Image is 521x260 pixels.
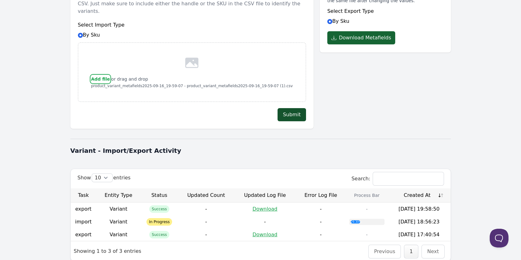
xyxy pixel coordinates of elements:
div: 29.30% [351,220,360,223]
td: - [346,202,388,215]
a: Download [253,206,278,212]
td: [DATE] 19:58:50 [388,202,451,215]
td: [DATE] 17:40:54 [388,228,451,241]
td: [DATE] 18:56:23 [388,215,451,228]
h6: Select Import Type [78,21,306,29]
span: - [205,232,207,237]
span: - [205,206,207,212]
td: Variant [96,215,141,228]
span: - [320,232,322,237]
div: Showing 1 to 3 of 3 entries [71,243,145,259]
td: export [71,228,96,241]
span: - [320,206,322,212]
select: Showentries [92,174,112,182]
span: Success [149,205,169,213]
span: In Progress [146,218,172,226]
span: Success [149,231,169,238]
td: import [71,215,96,228]
a: 1 [410,248,413,254]
h6: Select Export Type [327,7,443,15]
td: Variant [96,228,141,241]
a: Download [253,232,278,237]
input: Search: [373,172,444,185]
span: Add file [91,77,110,82]
td: Variant [96,202,141,215]
button: Submit [278,108,306,121]
button: Download Metafields [327,31,395,44]
p: or drag and drop [110,75,148,83]
p: product_variant_metafields2025-09-16_19-59-07 - product_variant_metafields2025-09-16_19-59-07 (1)... [91,83,293,89]
label: Search: [351,176,443,182]
div: By Sku [327,7,443,25]
a: Next [427,248,439,254]
iframe: Toggle Customer Support [490,229,508,247]
td: - [346,228,388,241]
span: - [264,219,266,225]
h1: Variant - Import/Export Activity [70,146,451,155]
div: By Sku [78,21,306,39]
a: Previous [374,248,395,254]
th: Created At: activate to sort column ascending [388,188,451,202]
span: - [320,219,322,225]
span: - [205,219,207,225]
label: Show entries [78,175,131,181]
td: export [71,202,96,215]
